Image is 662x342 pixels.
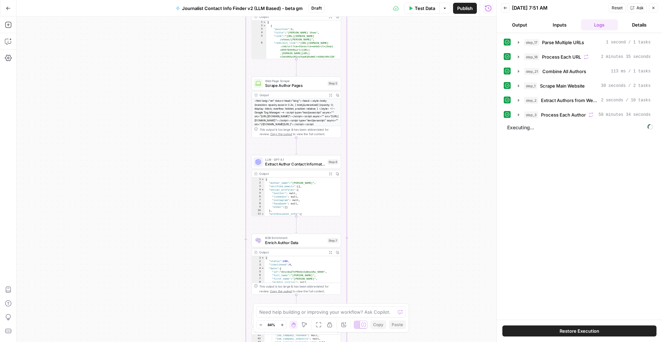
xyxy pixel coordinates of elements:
[259,171,325,176] div: Output
[392,322,403,328] span: Paste
[609,3,626,12] button: Reset
[328,238,339,243] div: Step 7
[252,99,341,150] div: <html lang="en" data-n-head="lang"><head><style>body {transition: opacity ease-in 0.2s; } body[un...
[263,24,266,27] span: Toggle code folding, rows 2 through 14
[457,5,473,12] span: Publish
[599,112,651,118] span: 50 minutes 34 seconds
[373,322,383,328] span: Copy
[261,256,264,260] span: Toggle code folding, rows 1 through 47
[252,266,264,270] div: 4
[514,37,655,48] button: 1 second / 1 tasks
[415,5,435,12] span: Test Data
[252,270,264,273] div: 5
[328,159,339,164] div: Step 6
[252,263,264,266] div: 3
[252,41,266,62] div: 6
[514,80,655,91] button: 30 seconds / 2 tasks
[259,14,325,19] div: Output
[542,39,584,46] span: Parse Multiple URLs
[611,68,651,74] span: 113 ms / 1 tasks
[252,234,341,295] div: B2B EnrichmentEnrich Author DataStep 7Output{ "status":200, "likelihood":9, "data":{ "id":"AVycDa...
[252,31,266,34] div: 4
[265,82,325,88] span: Scrape Author Pages
[252,24,266,27] div: 2
[311,5,322,11] span: Draft
[295,59,297,76] g: Edge from step_4 to step_5
[263,20,266,24] span: Toggle code folding, rows 1 through 105
[389,320,406,329] button: Paste
[265,240,325,245] span: Enrich Author Data
[505,122,655,133] span: Executing...
[252,212,264,216] div: 11
[252,205,264,209] div: 9
[252,333,264,337] div: 41
[259,329,325,333] div: Output
[606,39,651,46] span: 1 second / 1 tasks
[252,155,341,217] div: LLM · GPT-4.1Extract Author Contact InformationStep 6Output{ "author_name":"[PERSON_NAME]", "veri...
[268,322,275,328] span: 84%
[524,53,539,60] span: step_18
[261,188,264,191] span: Toggle code folding, rows 4 through 10
[259,93,325,98] div: Output
[252,27,266,31] div: 3
[540,82,585,89] span: Scrape Main Website
[261,266,264,270] span: Toggle code folding, rows 4 through 46
[581,19,618,30] button: Logs
[252,184,264,188] div: 3
[252,191,264,195] div: 5
[252,260,264,263] div: 2
[252,178,264,181] div: 1
[252,337,264,340] div: 42
[601,54,651,60] span: 2 minutes 35 seconds
[514,109,655,120] button: 50 minutes 34 seconds
[261,212,264,216] span: Toggle code folding, rows 11 through 21
[172,3,307,14] button: Journalist Contact Info Finder v2 (LLM Based) - beta gm
[453,3,477,14] button: Publish
[514,95,655,106] button: 2 seconds / 10 tasks
[501,19,538,30] button: Output
[601,97,651,103] span: 2 seconds / 10 tasks
[259,127,339,136] div: This output is too large & has been abbreviated for review. to view the full content.
[542,68,586,75] span: Combine All Authors
[524,39,539,46] span: step_17
[524,68,540,75] span: step_21
[265,235,325,240] span: B2B Enrichment
[252,202,264,205] div: 8
[541,111,586,118] span: Process Each Author
[270,132,292,135] span: Copy the output
[252,209,264,212] div: 10
[252,273,264,277] div: 6
[621,19,658,30] button: Details
[404,3,439,14] button: Test Data
[252,188,264,191] div: 4
[252,20,266,24] div: 1
[265,79,325,83] span: Web Page Scrape
[265,161,325,167] span: Extract Author Contact Information
[328,81,339,86] div: Step 5
[252,181,264,184] div: 2
[252,34,266,41] div: 5
[560,328,599,334] span: Restore Execution
[265,157,325,162] span: LLM · GPT-4.1
[252,256,264,260] div: 1
[182,5,303,12] span: Journalist Contact Info Finder v2 (LLM Based) - beta gm
[370,320,386,329] button: Copy
[542,53,581,60] span: Process Each URL
[252,216,264,219] div: 12
[255,238,261,243] img: rmubdrbnbg1gnbpnjb4bpmji9sfb
[636,5,644,11] span: Ask
[627,3,647,12] button: Ask
[502,325,656,336] button: Restore Execution
[252,198,264,202] div: 7
[252,277,264,280] div: 7
[295,216,297,233] g: Edge from step_6 to step_7
[514,51,655,62] button: 2 minutes 35 seconds
[524,82,537,89] span: step_1
[541,19,578,30] button: Inputs
[261,178,264,181] span: Toggle code folding, rows 1 through 31
[259,284,339,293] div: This output is too large & has been abbreviated for review. to view the full content.
[541,97,598,104] span: Extract Authors from Website
[524,111,538,118] span: step_3
[252,280,264,284] div: 8
[295,138,297,154] g: Edge from step_5 to step_6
